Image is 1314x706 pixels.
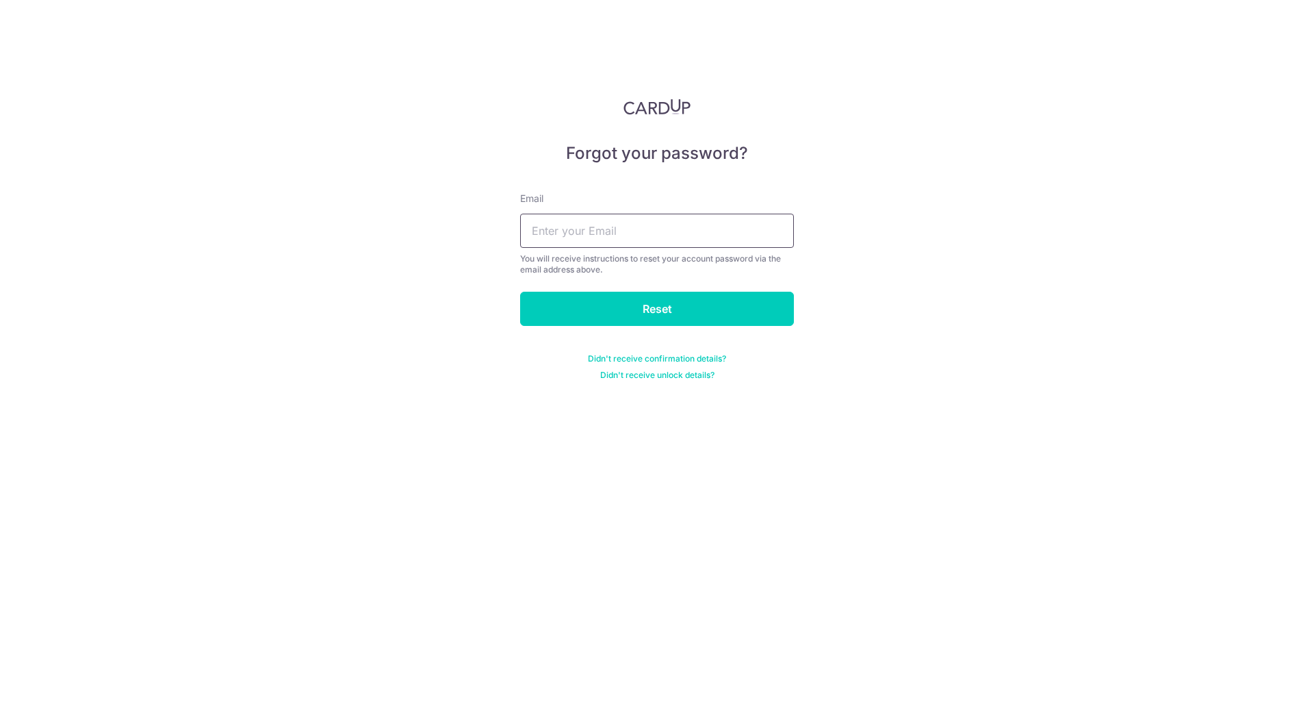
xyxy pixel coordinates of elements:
[520,214,794,248] input: Enter your Email
[520,142,794,164] h5: Forgot your password?
[600,370,714,381] a: Didn't receive unlock details?
[520,253,794,275] div: You will receive instructions to reset your account password via the email address above.
[520,192,543,205] label: Email
[520,292,794,326] input: Reset
[588,353,726,364] a: Didn't receive confirmation details?
[623,99,691,115] img: CardUp Logo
